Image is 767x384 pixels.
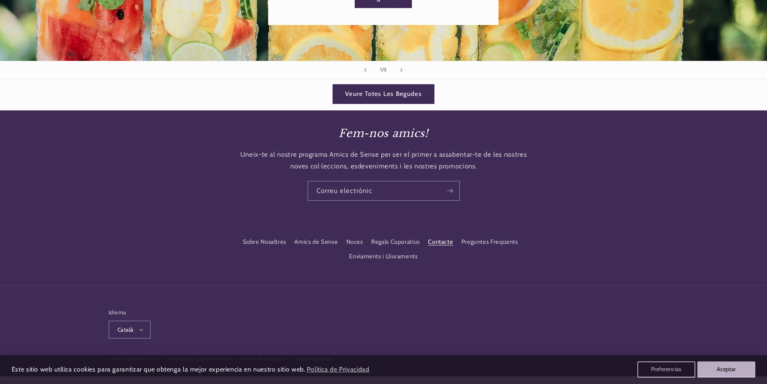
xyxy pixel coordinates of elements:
a: Regals Coporatius [371,235,420,249]
a: Contacte [428,235,453,249]
a: Veure Totes Les Begudes [333,84,434,104]
button: Preferencias [637,361,695,378]
a: Amics de Sense [294,235,338,249]
button: Català [109,321,151,338]
button: Subscriure's [440,181,459,201]
button: Diapositiva següent [393,61,411,79]
span: 1 [380,66,382,74]
a: Preguntes Freqüents [461,235,518,249]
a: Enviaments i Lliuraments [349,249,418,264]
a: Noces [346,235,363,249]
span: Català [118,326,134,334]
span: Este sitio web utiliza cookies para garantizar que obtenga la mejor experiencia en nuestro sitio ... [12,365,306,373]
button: Aceptar [697,361,755,378]
a: Política de Privacidad (opens in a new tab) [305,363,370,377]
span: / [382,66,384,74]
em: Fem-nos amics! [339,127,428,140]
h2: Idioma [109,308,151,316]
span: 5 [384,66,387,74]
a: Sobre Nosaltres [243,237,286,249]
button: Diapositiva anterior [356,61,374,79]
p: Uneix-te al nostre programa Amics de Sense per ser el primer a assabentar-te de les nostres noves... [236,149,531,172]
